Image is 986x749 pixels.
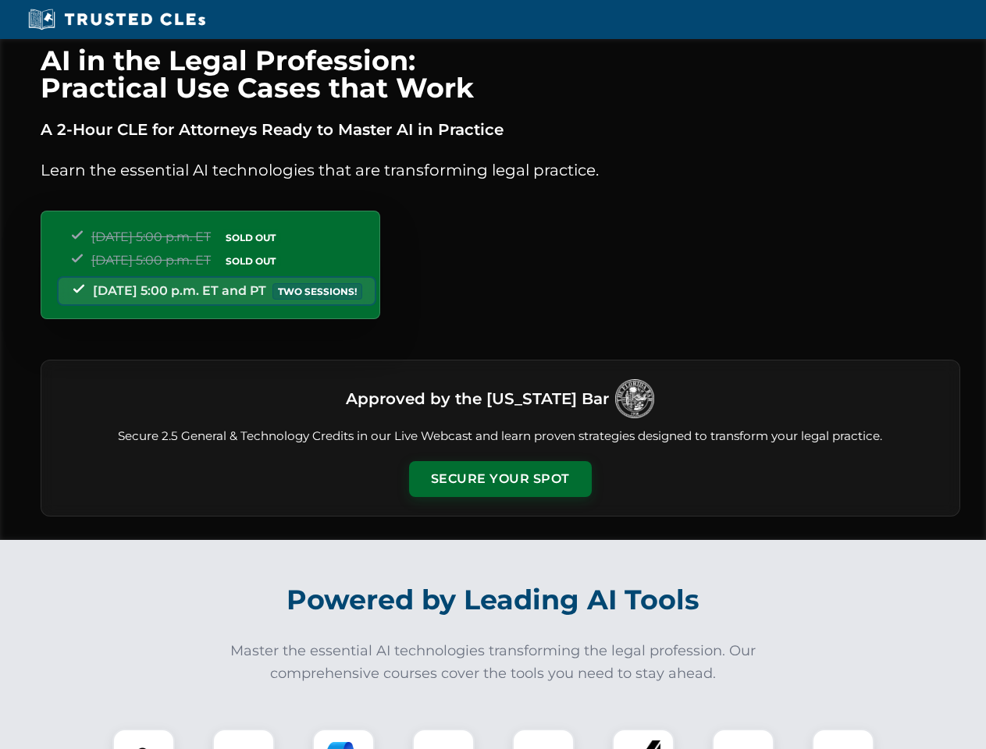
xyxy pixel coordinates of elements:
img: Trusted CLEs [23,8,210,31]
span: SOLD OUT [220,229,281,246]
h3: Approved by the [US_STATE] Bar [346,385,609,413]
p: A 2-Hour CLE for Attorneys Ready to Master AI in Practice [41,117,960,142]
h1: AI in the Legal Profession: Practical Use Cases that Work [41,47,960,101]
img: Logo [615,379,654,418]
button: Secure Your Spot [409,461,592,497]
h2: Powered by Leading AI Tools [61,573,926,627]
span: [DATE] 5:00 p.m. ET [91,253,211,268]
span: SOLD OUT [220,253,281,269]
p: Learn the essential AI technologies that are transforming legal practice. [41,158,960,183]
p: Master the essential AI technologies transforming the legal profession. Our comprehensive courses... [220,640,767,685]
p: Secure 2.5 General & Technology Credits in our Live Webcast and learn proven strategies designed ... [60,428,941,445]
span: [DATE] 5:00 p.m. ET [91,229,211,244]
